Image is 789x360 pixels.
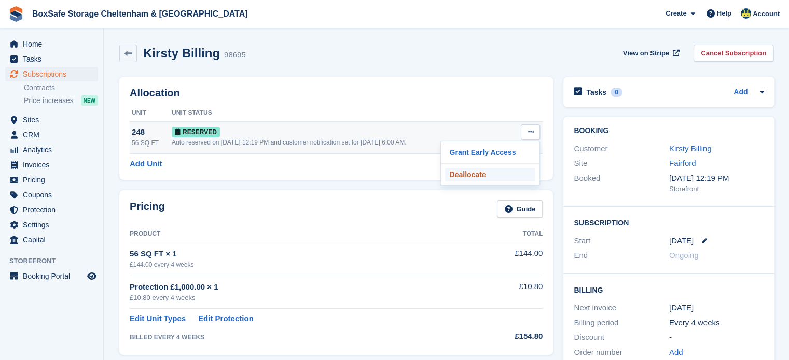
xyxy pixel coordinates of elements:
[623,48,669,59] span: View on Stripe
[5,172,98,187] a: menu
[611,88,622,97] div: 0
[5,188,98,202] a: menu
[733,87,748,98] a: Add
[130,248,466,260] div: 56 SQ FT × 1
[574,250,669,262] div: End
[23,142,85,157] span: Analytics
[574,127,764,135] h2: Booking
[574,284,764,295] h2: Billing
[9,256,103,266] span: Storefront
[574,302,669,314] div: Next invoice
[81,95,98,106] div: NEW
[445,168,535,181] a: Deallocate
[24,96,74,106] span: Price increases
[198,313,254,325] a: Edit Protection
[669,159,696,167] a: Fairford
[669,172,765,184] div: [DATE] 12:19 PM
[669,184,765,194] div: Storefront
[5,157,98,172] a: menu
[130,260,466,269] div: £144.00 every 4 weeks
[669,317,765,329] div: Every 4 weeks
[8,6,24,22] img: stora-icon-8386f47178a22dfd0bd8f6a31ec36ba5ce8667c1dd55bd0f319d3a0aa187defe.svg
[132,126,172,138] div: 248
[669,347,683,358] a: Add
[23,112,85,127] span: Sites
[586,88,606,97] h2: Tasks
[224,49,246,61] div: 98695
[466,226,543,242] th: Total
[753,9,780,19] span: Account
[5,269,98,283] a: menu
[23,218,85,232] span: Settings
[619,45,682,62] a: View on Stripe
[28,5,252,22] a: BoxSafe Storage Cheltenham & [GEOGRAPHIC_DATA]
[5,218,98,232] a: menu
[5,203,98,217] a: menu
[23,127,85,142] span: CRM
[23,67,85,81] span: Subscriptions
[130,200,165,218] h2: Pricing
[574,157,669,169] div: Site
[5,233,98,247] a: menu
[666,8,686,19] span: Create
[445,146,535,159] a: Grant Early Access
[132,138,172,148] div: 56 SQ FT
[466,330,543,342] div: £154.80
[130,226,466,242] th: Product
[143,46,220,60] h2: Kirsty Billing
[130,333,466,342] div: BILLED EVERY 4 WEEKS
[466,275,543,309] td: £10.80
[130,87,543,99] h2: Allocation
[574,143,669,155] div: Customer
[5,67,98,81] a: menu
[497,200,543,218] a: Guide
[5,112,98,127] a: menu
[669,235,694,247] time: 2025-08-24 23:00:00 UTC
[574,317,669,329] div: Billing period
[172,127,220,137] span: Reserved
[130,158,162,170] a: Add Unit
[23,269,85,283] span: Booking Portal
[669,302,765,314] div: [DATE]
[466,242,543,275] td: £144.00
[694,45,773,62] a: Cancel Subscription
[172,105,511,122] th: Unit Status
[574,347,669,358] div: Order number
[741,8,751,19] img: Kim Virabi
[5,142,98,157] a: menu
[23,188,85,202] span: Coupons
[669,144,712,153] a: Kirsty Billing
[23,203,85,217] span: Protection
[574,332,669,343] div: Discount
[86,270,98,282] a: Preview store
[24,83,98,93] a: Contracts
[23,157,85,172] span: Invoices
[574,217,764,227] h2: Subscription
[130,105,172,122] th: Unit
[130,281,466,293] div: Protection £1,000.00 × 1
[669,251,699,260] span: Ongoing
[172,138,511,147] div: Auto reserved on [DATE] 12:19 PM and customer notification set for [DATE] 6:00 AM.
[130,293,466,303] div: £10.80 every 4 weeks
[574,235,669,247] div: Start
[23,52,85,66] span: Tasks
[574,172,669,194] div: Booked
[717,8,731,19] span: Help
[23,37,85,51] span: Home
[5,37,98,51] a: menu
[5,127,98,142] a: menu
[130,313,186,325] a: Edit Unit Types
[23,233,85,247] span: Capital
[23,172,85,187] span: Pricing
[24,95,98,106] a: Price increases NEW
[5,52,98,66] a: menu
[669,332,765,343] div: -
